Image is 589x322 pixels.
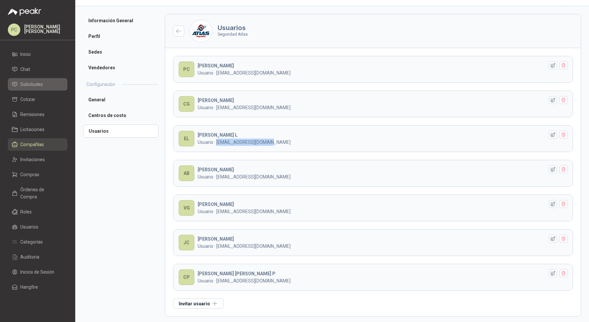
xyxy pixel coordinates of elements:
span: Solicitudes [20,81,43,88]
div: CG [179,96,194,112]
b: [PERSON_NAME] [198,236,234,242]
a: Invitaciones [8,153,67,166]
a: Solicitudes [8,78,67,91]
a: Auditoria [8,251,67,263]
div: PC [8,24,20,36]
p: Usuario · [EMAIL_ADDRESS][DOMAIN_NAME] [198,104,544,111]
a: Inicios de Sesión [8,266,67,278]
span: Usuarios [20,223,38,230]
span: Invitaciones [20,156,45,163]
a: Vendedores [83,61,158,74]
span: Compras [20,171,39,178]
h3: Usuarios [218,25,248,31]
a: Compras [8,168,67,181]
div: JC [179,235,194,250]
a: Perfil [83,30,158,43]
p: Usuario · [EMAIL_ADDRESS][DOMAIN_NAME] [198,139,544,146]
p: Usuario · [EMAIL_ADDRESS][DOMAIN_NAME] [198,277,544,284]
a: Chat [8,63,67,76]
div: VG [179,200,194,216]
a: Centros de costo [83,109,158,122]
span: Auditoria [20,253,39,261]
span: Hangfire [20,283,38,291]
span: Licitaciones [20,126,45,133]
a: Usuarios [8,221,67,233]
a: Sedes [83,45,158,59]
p: Usuario · [EMAIL_ADDRESS][DOMAIN_NAME] [198,69,544,76]
b: [PERSON_NAME] [PERSON_NAME] P [198,271,276,276]
b: [PERSON_NAME] [198,167,234,172]
b: [PERSON_NAME] L [198,132,238,138]
span: Compañías [20,141,44,148]
span: Inicios de Sesión [20,268,54,276]
span: Cotizar [20,96,35,103]
a: Hangfire [8,281,67,293]
p: Usuario · [EMAIL_ADDRESS][DOMAIN_NAME] [198,173,544,180]
a: Información General [83,14,158,27]
a: Remisiones [8,108,67,121]
span: Categorías [20,238,43,246]
b: [PERSON_NAME] [198,63,234,68]
button: Invitar usuario [173,298,224,309]
p: Usuario · [EMAIL_ADDRESS][DOMAIN_NAME] [198,243,544,250]
a: Licitaciones [8,123,67,136]
h2: Configuración [86,81,115,88]
div: EL [179,131,194,146]
p: Seguridad Atlas [218,31,248,38]
img: Logo peakr [8,8,41,16]
div: CP [179,269,194,285]
span: Remisiones [20,111,45,118]
span: Roles [20,208,32,215]
a: General [83,93,158,106]
a: Usuarios [83,125,158,138]
span: Inicio [20,51,31,58]
div: AB [179,165,194,181]
a: Órdenes de Compra [8,183,67,203]
img: Company Logo [190,20,212,42]
a: Cotizar [8,93,67,106]
p: Usuario · [EMAIL_ADDRESS][DOMAIN_NAME] [198,208,544,215]
a: Roles [8,206,67,218]
a: Categorías [8,236,67,248]
span: Órdenes de Compra [20,186,61,200]
a: Compañías [8,138,67,151]
a: Inicio [8,48,67,60]
b: [PERSON_NAME] [198,98,234,103]
b: [PERSON_NAME] [198,202,234,207]
span: Chat [20,66,30,73]
div: PC [179,61,194,77]
p: [PERSON_NAME] [PERSON_NAME] [24,25,67,34]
